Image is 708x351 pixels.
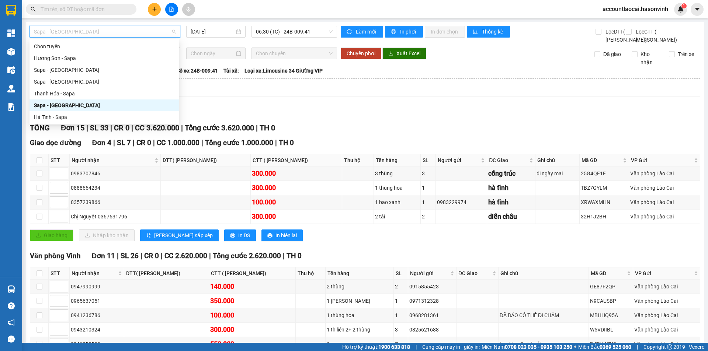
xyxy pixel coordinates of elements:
span: TH 0 [279,138,294,147]
span: [PERSON_NAME] sắp xếp [154,231,213,239]
span: | [416,343,417,351]
span: printer [230,233,235,239]
div: 1 [422,198,435,206]
div: 300.000 [210,324,294,335]
span: Miền Bắc [578,343,631,351]
div: 0825621688 [409,326,455,334]
div: Hà Tĩnh - Sapa [34,113,175,121]
img: solution-icon [7,103,15,111]
span: ⚪️ [574,345,576,348]
button: printerIn DS [224,229,256,241]
th: Tên hàng [374,154,420,166]
span: | [113,138,115,147]
div: Chị Nguyệt 0367631796 [71,213,159,221]
input: 15/10/2025 [191,28,235,36]
div: 3 [395,326,407,334]
td: 25G4QF1F [580,166,629,181]
div: đi ngày mai [537,169,578,178]
div: Hà Tĩnh - Sapa [29,111,179,123]
div: 7 [395,340,407,348]
span: | [209,252,211,260]
td: Văn phòng Lào Cai [633,280,700,294]
button: In đơn chọn [425,26,465,38]
div: diễn châu [488,211,534,222]
div: 140.000 [210,281,294,292]
th: CTT ( [PERSON_NAME]) [209,267,295,280]
span: | [181,123,183,132]
div: 1 [422,184,435,192]
span: notification [8,319,15,326]
th: STT [49,267,70,280]
span: CC 2.620.000 [164,252,207,260]
button: aim [182,3,195,16]
div: N9CAUSBP [590,297,632,305]
span: message [8,336,15,343]
button: Chuyển phơi [341,48,381,59]
sup: 1 [681,3,687,8]
div: 2 [422,213,435,221]
div: hà tĩnh [488,197,534,207]
span: VP Gửi [635,269,693,277]
button: caret-down [691,3,704,16]
span: Đã giao [600,50,624,58]
div: Văn phòng Lào Cai [630,169,698,178]
div: 1 [395,311,407,319]
div: Sapa - Hà Tĩnh [29,99,179,111]
span: bar-chart [473,29,479,35]
button: uploadGiao hàng [30,229,73,241]
div: 550.000 [210,339,294,349]
span: TỔNG [30,123,50,132]
div: 100.000 [210,310,294,320]
img: icon-new-feature [677,6,684,13]
div: 3 [422,169,435,178]
span: Người nhận [72,156,153,164]
span: 1 [683,3,685,8]
div: ko phieu-2 nhà gủi [500,340,587,348]
span: In phơi [400,28,417,36]
div: 0941236786 [71,311,123,319]
span: caret-down [694,6,701,13]
td: 32H1J2BH [580,210,629,224]
div: 0965637051 [71,297,123,305]
span: Kho nhận [638,50,663,66]
td: N9CAUSBP [589,294,634,308]
td: Văn phòng Lào Cai [629,195,700,210]
span: | [153,138,155,147]
span: aim [186,7,191,12]
div: 0888664234 [71,184,159,192]
th: SL [394,267,408,280]
td: Văn phòng Lào Cai [629,210,700,224]
div: hà tĩnh [488,183,534,193]
img: warehouse-icon [7,66,15,74]
img: warehouse-icon [7,285,15,293]
span: In DS [238,231,250,239]
span: Người gửi [410,269,449,277]
div: 0915855423 [409,282,455,291]
th: Tên hàng [326,267,394,280]
span: Hỗ trợ kỹ thuật: [342,343,410,351]
th: Thu hộ [296,267,326,280]
div: MBHHQ95A [590,311,632,319]
span: VP Gửi [631,156,692,164]
th: STT [49,154,70,166]
strong: 0708 023 035 - 0935 103 250 [505,344,572,350]
td: GE87F2QP [589,280,634,294]
div: 1 [PERSON_NAME] [327,297,392,305]
div: 0983707846 [71,169,159,178]
div: GE87F2QP [590,282,632,291]
td: MBHHQ95A [589,308,634,323]
span: Lọc CTT ( [PERSON_NAME]) [633,28,678,44]
button: printerIn biên lai [261,229,303,241]
span: | [133,138,135,147]
strong: 1900 633 818 [378,344,410,350]
div: 300.000 [252,168,341,179]
td: TBZ7GYLM [580,181,629,195]
div: Văn phòng Lào Cai [634,326,699,334]
div: 1 [395,297,407,305]
div: 1 bao xanh [375,198,419,206]
div: 300.000 [252,183,341,193]
span: printer [391,29,397,35]
div: 0357239866 [71,198,159,206]
span: CR 0 [114,123,129,132]
button: printerIn phơi [385,26,423,38]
